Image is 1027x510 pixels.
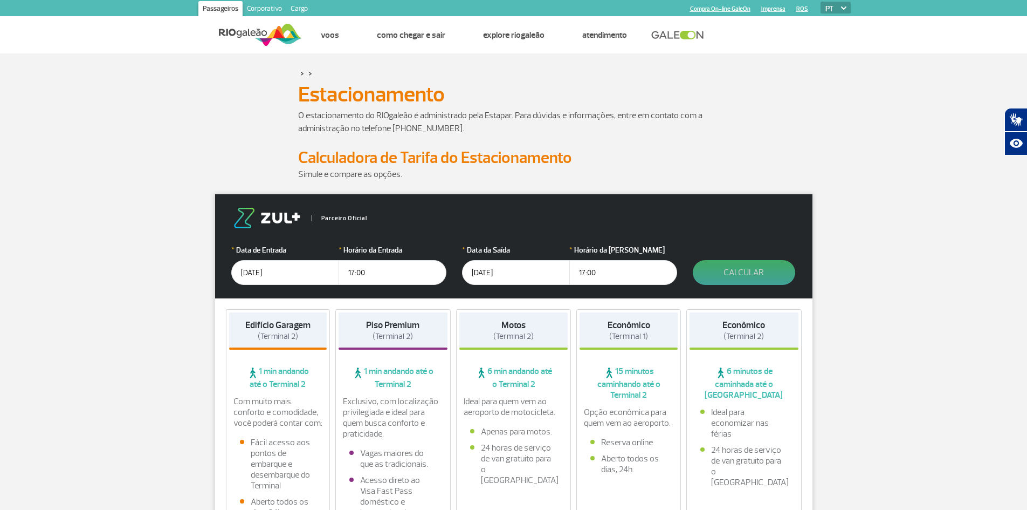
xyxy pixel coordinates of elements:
[300,67,304,79] a: >
[470,426,557,437] li: Apenas para motos.
[608,319,650,331] strong: Econômico
[343,396,443,439] p: Exclusivo, com localização privilegiada e ideal para quem busca conforto e praticidade.
[298,109,729,135] p: O estacionamento do RIOgaleão é administrado pela Estapar. Para dúvidas e informações, entre em c...
[700,445,788,488] li: 24 horas de serviço de van gratuito para o [GEOGRAPHIC_DATA]
[231,244,339,256] label: Data de Entrada
[298,85,729,104] h1: Estacionamento
[584,407,673,429] p: Opção econômica para quem vem ao aeroporto.
[298,148,729,168] h2: Calculadora de Tarifa do Estacionamento
[470,443,557,486] li: 24 horas de serviço de van gratuito para o [GEOGRAPHIC_DATA]
[501,319,526,331] strong: Motos
[462,244,570,256] label: Data da Saída
[590,453,667,475] li: Aberto todos os dias, 24h.
[796,5,808,12] a: RQS
[723,331,764,342] span: (Terminal 2)
[693,260,795,285] button: Calcular
[349,448,437,470] li: Vagas maiores do que as tradicionais.
[366,319,419,331] strong: Piso Premium
[198,1,243,18] a: Passageiros
[690,366,798,400] span: 6 minutos de caminhada até o [GEOGRAPHIC_DATA]
[462,260,570,285] input: dd/mm/aaaa
[1004,108,1027,132] button: Abrir tradutor de língua de sinais.
[258,331,298,342] span: (Terminal 2)
[243,1,286,18] a: Corporativo
[580,366,678,400] span: 15 minutos caminhando até o Terminal 2
[1004,108,1027,155] div: Plugin de acessibilidade da Hand Talk.
[690,5,750,12] a: Compra On-line GaleOn
[722,319,765,331] strong: Econômico
[321,30,339,40] a: Voos
[761,5,785,12] a: Imprensa
[298,168,729,181] p: Simule e compare as opções.
[308,67,312,79] a: >
[1004,132,1027,155] button: Abrir recursos assistivos.
[483,30,544,40] a: Explore RIOgaleão
[286,1,312,18] a: Cargo
[569,260,677,285] input: hh:mm
[231,260,339,285] input: dd/mm/aaaa
[609,331,648,342] span: (Terminal 1)
[229,366,327,390] span: 1 min andando até o Terminal 2
[339,260,446,285] input: hh:mm
[231,208,302,228] img: logo-zul.png
[493,331,534,342] span: (Terminal 2)
[339,244,446,256] label: Horário da Entrada
[245,319,311,331] strong: Edifício Garagem
[569,244,677,256] label: Horário da [PERSON_NAME]
[240,437,316,491] li: Fácil acesso aos pontos de embarque e desembarque do Terminal
[700,407,788,439] li: Ideal para economizar nas férias
[590,437,667,448] li: Reserva online
[377,30,445,40] a: Como chegar e sair
[339,366,447,390] span: 1 min andando até o Terminal 2
[373,331,413,342] span: (Terminal 2)
[464,396,564,418] p: Ideal para quem vem ao aeroporto de motocicleta.
[459,366,568,390] span: 6 min andando até o Terminal 2
[233,396,323,429] p: Com muito mais conforto e comodidade, você poderá contar com:
[582,30,627,40] a: Atendimento
[312,215,367,221] span: Parceiro Oficial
